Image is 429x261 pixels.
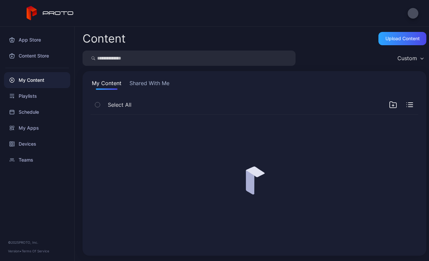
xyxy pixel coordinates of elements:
[4,104,70,120] a: Schedule
[128,79,171,90] button: Shared With Me
[4,120,70,136] a: My Apps
[22,249,49,253] a: Terms Of Service
[4,88,70,104] a: Playlists
[378,32,426,45] button: Upload Content
[4,72,70,88] a: My Content
[8,240,66,245] div: © 2025 PROTO, Inc.
[83,33,125,44] div: Content
[4,136,70,152] a: Devices
[394,51,426,66] button: Custom
[4,152,70,168] a: Teams
[108,101,131,109] span: Select All
[385,36,420,41] div: Upload Content
[4,48,70,64] a: Content Store
[8,249,22,253] span: Version •
[397,55,417,62] div: Custom
[4,32,70,48] a: App Store
[91,79,123,90] button: My Content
